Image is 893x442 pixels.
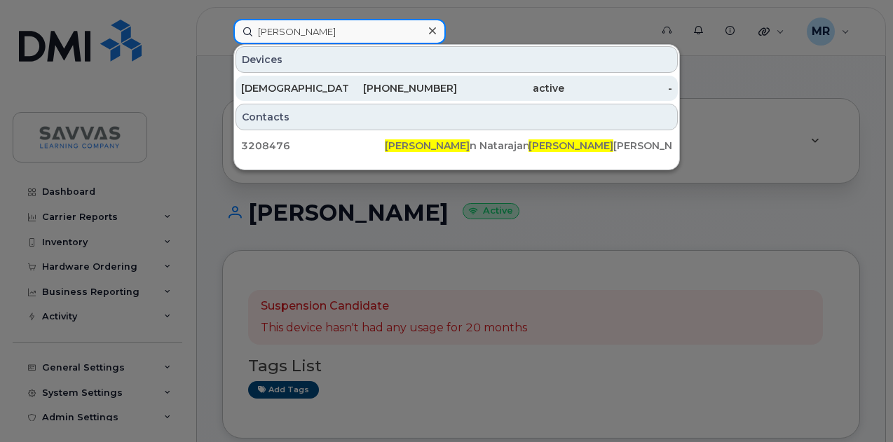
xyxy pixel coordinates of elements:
[236,104,678,130] div: Contacts
[385,139,529,153] div: n Natarajan
[241,81,349,95] div: [DEMOGRAPHIC_DATA][PERSON_NAME]
[236,46,678,73] div: Devices
[457,81,565,95] div: active
[241,139,385,153] div: 3208476
[236,76,678,101] a: [DEMOGRAPHIC_DATA][PERSON_NAME][PHONE_NUMBER]active-
[236,133,678,158] a: 3208476[PERSON_NAME]n Natarajan[PERSON_NAME][PERSON_NAME][EMAIL_ADDRESS][PERSON_NAME][DOMAIN_NAME]
[529,139,672,153] div: [PERSON_NAME][EMAIL_ADDRESS][PERSON_NAME][DOMAIN_NAME]
[832,381,882,431] iframe: Messenger Launcher
[385,139,470,152] span: [PERSON_NAME]
[564,81,672,95] div: -
[529,139,613,152] span: [PERSON_NAME]
[349,81,457,95] div: [PHONE_NUMBER]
